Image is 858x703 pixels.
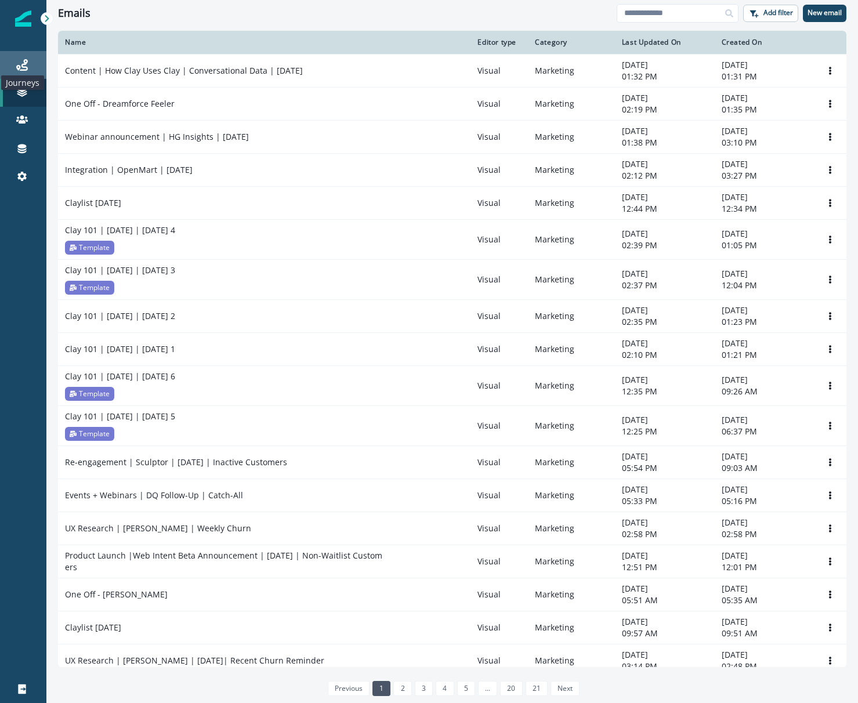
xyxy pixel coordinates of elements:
[622,661,708,672] p: 03:14 PM
[65,490,243,501] p: Events + Webinars | DQ Follow-Up | Catch-All
[58,512,846,545] a: UX Research | [PERSON_NAME] | Weekly ChurnVisualMarketing[DATE]02:58 PM[DATE]02:58 PMOptions
[528,299,615,332] td: Marketing
[528,479,615,512] td: Marketing
[622,92,708,104] p: [DATE]
[622,484,708,495] p: [DATE]
[58,87,846,120] a: One Off - Dreamforce FeelerVisualMarketing[DATE]02:19 PM[DATE]01:35 PMOptions
[722,451,807,462] p: [DATE]
[821,487,839,504] button: Options
[722,92,807,104] p: [DATE]
[470,153,528,186] td: Visual
[58,545,846,578] a: Product Launch |Web Intent Beta Announcement | [DATE] | Non-Waitlist CustomersVisualMarketing[DAT...
[58,445,846,479] a: Re-engagement | Sculptor | [DATE] | Inactive CustomersVisualMarketing[DATE]05:54 PM[DATE]09:03 AM...
[528,120,615,153] td: Marketing
[821,95,839,113] button: Options
[622,649,708,661] p: [DATE]
[528,332,615,365] td: Marketing
[478,681,497,696] a: Jump forward
[58,365,846,405] a: Clay 101 | [DATE] | [DATE] 6TemplateVisualMarketing[DATE]12:35 PM[DATE]09:26 AMOptions
[622,451,708,462] p: [DATE]
[65,164,193,176] p: Integration | OpenMart | [DATE]
[58,405,846,445] a: Clay 101 | [DATE] | [DATE] 5TemplateVisualMarketing[DATE]12:25 PM[DATE]06:37 PMOptions
[722,374,807,386] p: [DATE]
[622,517,708,528] p: [DATE]
[722,661,807,672] p: 02:48 PM
[79,388,110,400] p: Template
[415,681,433,696] a: Page 3
[763,9,793,17] p: Add filter
[821,231,839,248] button: Options
[821,652,839,669] button: Options
[722,495,807,507] p: 05:16 PM
[58,578,846,611] a: One Off - [PERSON_NAME]VisualMarketing[DATE]05:51 AM[DATE]05:35 AMOptions
[821,520,839,537] button: Options
[58,332,846,365] a: Clay 101 | [DATE] | [DATE] 1VisualMarketing[DATE]02:10 PM[DATE]01:21 PMOptions
[470,299,528,332] td: Visual
[470,578,528,611] td: Visual
[65,456,287,468] p: Re-engagement | Sculptor | [DATE] | Inactive Customers
[528,644,615,677] td: Marketing
[622,125,708,137] p: [DATE]
[58,153,846,186] a: Integration | OpenMart | [DATE]VisualMarketing[DATE]02:12 PM[DATE]03:27 PMOptions
[821,340,839,358] button: Options
[58,186,846,219] a: Claylist [DATE]VisualMarketing[DATE]12:44 PM[DATE]12:34 PMOptions
[528,445,615,479] td: Marketing
[722,561,807,573] p: 12:01 PM
[500,681,522,696] a: Page 20
[722,203,807,215] p: 12:34 PM
[470,545,528,578] td: Visual
[622,628,708,639] p: 09:57 AM
[65,38,464,47] div: Name
[821,553,839,570] button: Options
[722,550,807,561] p: [DATE]
[821,586,839,603] button: Options
[436,681,454,696] a: Page 4
[722,280,807,291] p: 12:04 PM
[622,228,708,240] p: [DATE]
[622,280,708,291] p: 02:37 PM
[622,305,708,316] p: [DATE]
[722,426,807,437] p: 06:37 PM
[821,454,839,471] button: Options
[15,10,31,27] img: Inflection
[551,681,580,696] a: Next page
[622,616,708,628] p: [DATE]
[65,523,251,534] p: UX Research | [PERSON_NAME] | Weekly Churn
[821,377,839,394] button: Options
[58,299,846,332] a: Clay 101 | [DATE] | [DATE] 2VisualMarketing[DATE]02:35 PM[DATE]01:23 PMOptions
[821,161,839,179] button: Options
[821,128,839,146] button: Options
[722,338,807,349] p: [DATE]
[470,259,528,299] td: Visual
[470,644,528,677] td: Visual
[470,512,528,545] td: Visual
[528,365,615,405] td: Marketing
[722,268,807,280] p: [DATE]
[65,131,249,143] p: Webinar announcement | HG Insights | [DATE]
[528,87,615,120] td: Marketing
[65,65,303,77] p: Content | How Clay Uses Clay | Conversational Data | [DATE]
[622,338,708,349] p: [DATE]
[58,259,846,299] a: Clay 101 | [DATE] | [DATE] 3TemplateVisualMarketing[DATE]02:37 PM[DATE]12:04 PMOptions
[470,365,528,405] td: Visual
[528,611,615,644] td: Marketing
[743,5,798,22] button: Add filter
[622,528,708,540] p: 02:58 PM
[58,54,846,87] a: Content | How Clay Uses Clay | Conversational Data | [DATE]VisualMarketing[DATE]01:32 PM[DATE]01:...
[722,484,807,495] p: [DATE]
[622,71,708,82] p: 01:32 PM
[622,386,708,397] p: 12:35 PM
[722,38,807,47] div: Created On
[622,316,708,328] p: 02:35 PM
[622,191,708,203] p: [DATE]
[393,681,411,696] a: Page 2
[65,197,121,209] p: Claylist [DATE]
[526,681,548,696] a: Page 21
[622,38,708,47] div: Last Updated On
[58,644,846,677] a: UX Research | [PERSON_NAME] | [DATE]| Recent Churn ReminderVisualMarketing[DATE]03:14 PM[DATE]02:...
[65,589,168,600] p: One Off - [PERSON_NAME]
[622,240,708,251] p: 02:39 PM
[622,203,708,215] p: 12:44 PM
[722,137,807,148] p: 03:10 PM
[325,681,580,696] ul: Pagination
